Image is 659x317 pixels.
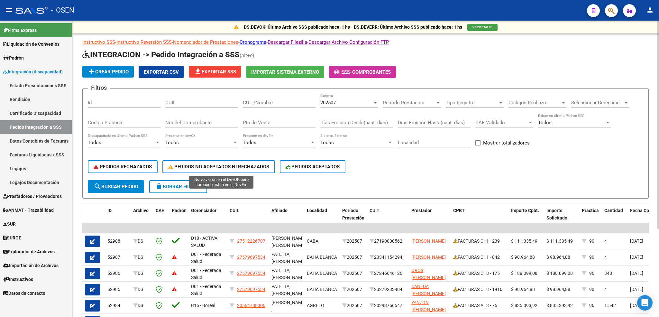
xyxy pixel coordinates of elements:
[82,50,240,59] span: INTEGRACION -> Pedido Integración a SSS
[446,100,498,106] span: Tipo Registro
[637,295,653,311] div: Open Intercom Messenger
[411,284,446,296] span: CANEDA [PERSON_NAME]
[155,184,201,190] span: Borrar Filtros
[627,204,656,232] datatable-header-cell: Fecha Cpbt
[352,69,391,75] span: Comprobantes
[546,255,570,260] span: $ 98.964,88
[320,140,334,145] span: Todos
[546,271,573,276] span: $ 188.099,08
[342,238,364,245] div: 202507
[139,66,184,78] button: Exportar CSV
[411,268,446,280] span: OROS [PERSON_NAME]
[133,238,151,245] div: DS
[370,254,406,261] div: 23341154294
[630,208,653,213] span: Fecha Cpbt
[240,39,266,45] a: Cronograma
[604,208,623,213] span: Cantidad
[107,238,128,245] div: 52988
[342,270,364,277] div: 202507
[511,255,535,260] span: $ 98.964,88
[304,204,340,232] datatable-header-cell: Localidad
[511,303,537,308] span: $ 835.393,92
[3,68,63,75] span: Integración (discapacidad)
[3,290,45,297] span: Datos de contacto
[246,66,324,78] button: Importar Sistema Externo
[5,6,13,14] mat-icon: menu
[94,182,101,190] mat-icon: search
[453,302,506,309] div: FACTURAS A : 3 - 75
[582,208,599,213] span: Practica
[133,270,151,277] div: DS
[370,302,406,309] div: 20293756547
[188,204,227,232] datatable-header-cell: Gerenciador
[589,303,594,308] span: 96
[511,287,535,292] span: $ 98.964,88
[307,238,318,244] span: CABA
[320,100,336,106] span: 202507
[286,164,340,170] span: PEDIDOS ACEPTADOS
[133,254,151,261] div: DS
[3,54,24,61] span: Padrón
[340,204,367,232] datatable-header-cell: Período Prestación
[144,69,179,75] span: Exportar CSV
[411,208,432,213] span: Prestador
[508,100,561,106] span: Codigos Rechazo
[307,271,337,276] span: BAH­A BLANCA
[230,208,239,213] span: CUIL
[604,303,616,308] span: 1.542
[269,204,304,232] datatable-header-cell: Afiliado
[411,255,446,260] span: [PERSON_NAME]
[483,139,530,147] span: Mostrar totalizadores
[268,39,307,45] a: Descargar Filezilla
[237,303,265,308] span: 20564708306
[243,140,256,145] span: Todos
[579,204,602,232] datatable-header-cell: Practica
[168,164,269,170] span: PEDIDOS NO ACEPTADOS NI RECHAZADOS
[88,140,101,145] span: Todos
[194,69,236,75] span: Exportar SSS
[546,303,573,308] span: $ 835.393,92
[3,276,33,283] span: Instructivos
[116,39,172,45] a: Instructivo Reversión SSS
[411,300,446,312] span: YANZON [PERSON_NAME]
[589,255,594,260] span: 90
[589,271,594,276] span: 96
[453,238,506,245] div: FACTURAS C : 1 - 239
[94,184,138,190] span: Buscar Pedido
[589,238,594,244] span: 90
[88,83,110,92] h3: Filtros
[191,252,221,264] span: D01 - Federada Salud
[308,39,389,45] a: Descargar Archivo Configuración FTP
[453,270,506,277] div: FACTURAS C : 8 - 175
[511,238,537,244] span: $ 111.335,49
[3,220,16,228] span: SUR
[271,268,306,280] span: PATETTA, [PERSON_NAME]
[271,208,288,213] span: Afiliado
[453,208,465,213] span: CPBT
[87,69,129,75] span: Crear Pedido
[169,204,188,232] datatable-header-cell: Padrón
[3,234,21,241] span: SURGE
[630,255,643,260] span: [DATE]
[94,164,152,170] span: PEDIDOS RECHAZADOS
[3,193,62,200] span: Prestadores / Proveedores
[383,100,435,106] span: Periodo Prestacion
[82,66,134,78] button: Crear Pedido
[237,271,265,276] span: 27579697534
[107,270,128,277] div: 52986
[88,180,144,193] button: Buscar Pedido
[156,208,164,213] span: CAE
[82,39,649,46] p: - - - - -
[329,66,396,78] button: -Comprobantes
[189,66,241,78] button: Exportar SSS
[589,287,594,292] span: 90
[604,255,607,260] span: 4
[467,24,498,31] button: VER DETALLE
[630,238,643,244] span: [DATE]
[511,271,537,276] span: $ 188.099,08
[511,208,539,213] span: Importe Cpbt.
[546,238,573,244] span: $ 111.335,49
[546,287,570,292] span: $ 98.964,88
[3,207,54,214] span: ANMAT - Trazabilidad
[630,287,643,292] span: [DATE]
